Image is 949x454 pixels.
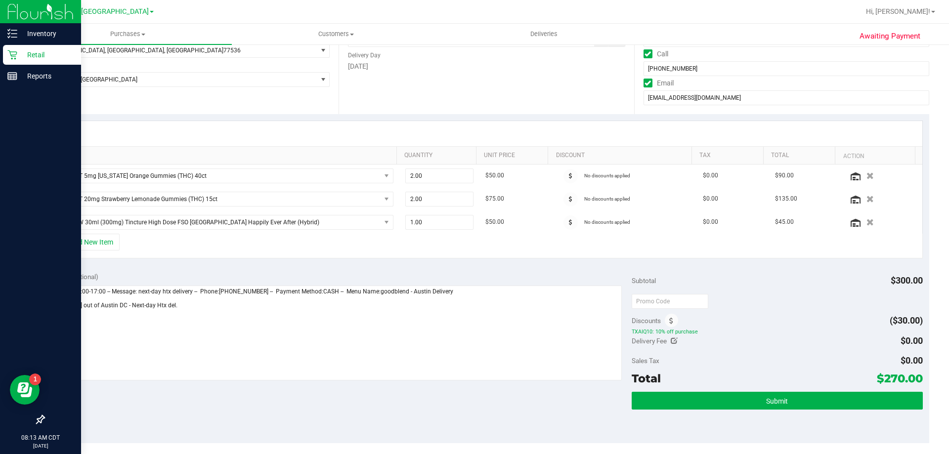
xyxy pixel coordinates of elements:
span: TX Austin [GEOGRAPHIC_DATA] [44,73,317,86]
button: Submit [632,392,922,410]
span: , [GEOGRAPHIC_DATA] [105,47,164,54]
label: Call [644,47,668,61]
span: No discounts applied [584,196,630,202]
span: $0.00 [901,335,923,346]
label: Email [644,76,674,90]
span: Sales Tax [632,357,659,365]
span: Awaiting Payment [860,31,920,42]
span: Delivery Fee [632,337,667,345]
span: Submit [766,397,788,405]
inline-svg: Reports [7,71,17,81]
span: NO DATA FOUND [57,192,393,206]
span: $50.00 [485,217,504,227]
a: SKU [58,152,393,160]
iframe: Resource center [10,375,40,405]
a: Quantity [404,152,473,160]
input: Format: (999) 999-9999 [644,61,929,76]
th: Action [835,147,914,165]
a: Discount [556,152,688,160]
span: $0.00 [901,355,923,366]
input: Promo Code [632,294,708,309]
span: select [317,73,329,86]
input: 2.00 [406,169,474,183]
p: [DATE] [4,442,77,450]
a: Tax [699,152,760,160]
span: $0.00 [703,171,718,180]
span: Hi, [PERSON_NAME]! [866,7,930,15]
span: NO DATA FOUND [57,168,393,183]
span: NO DATA FOUND [57,215,393,230]
a: Unit Price [484,152,544,160]
a: Customers [232,24,440,44]
span: Total [632,371,661,385]
a: Deliveries [440,24,648,44]
span: $0.00 [703,194,718,204]
input: 1.00 [406,215,474,229]
inline-svg: Retail [7,50,17,60]
span: Deliveries [517,30,571,39]
a: Purchases [24,24,232,44]
span: TX SW 30ml (300mg) Tincture High Dose FSO [GEOGRAPHIC_DATA] Happily Ever After (Hybrid) [57,215,381,229]
button: + Add New Item [58,234,120,250]
span: TX HT 20mg Strawberry Lemonade Gummies (THC) 15ct [57,192,381,206]
span: $75.00 [485,194,504,204]
span: $50.00 [485,171,504,180]
i: Edit Delivery Fee [671,337,678,344]
span: $135.00 [775,194,797,204]
iframe: Resource center unread badge [29,373,41,385]
label: Delivery Day [348,51,381,60]
a: Total [771,152,831,160]
span: TX HT 5mg [US_STATE] Orange Gummies (THC) 40ct [57,169,381,183]
span: TXAIQ10: 10% off purchase [632,328,922,335]
span: TX Austin [GEOGRAPHIC_DATA] [48,7,149,16]
span: Purchases [24,30,232,39]
span: Subtotal [632,277,656,285]
span: $90.00 [775,171,794,180]
span: $45.00 [775,217,794,227]
span: $0.00 [703,217,718,227]
p: Inventory [17,28,77,40]
span: 77536 [223,47,241,54]
span: No discounts applied [584,219,630,225]
p: Reports [17,70,77,82]
p: Retail [17,49,77,61]
p: 08:13 AM CDT [4,433,77,442]
input: 2.00 [406,192,474,206]
span: ($30.00) [890,315,923,326]
div: [DATE] [348,61,625,72]
span: No discounts applied [584,173,630,178]
span: select [317,43,329,57]
span: Customers [232,30,439,39]
inline-svg: Inventory [7,29,17,39]
span: $300.00 [891,275,923,286]
span: $270.00 [877,371,923,385]
span: , [GEOGRAPHIC_DATA] [164,47,223,54]
span: Discounts [632,312,661,330]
